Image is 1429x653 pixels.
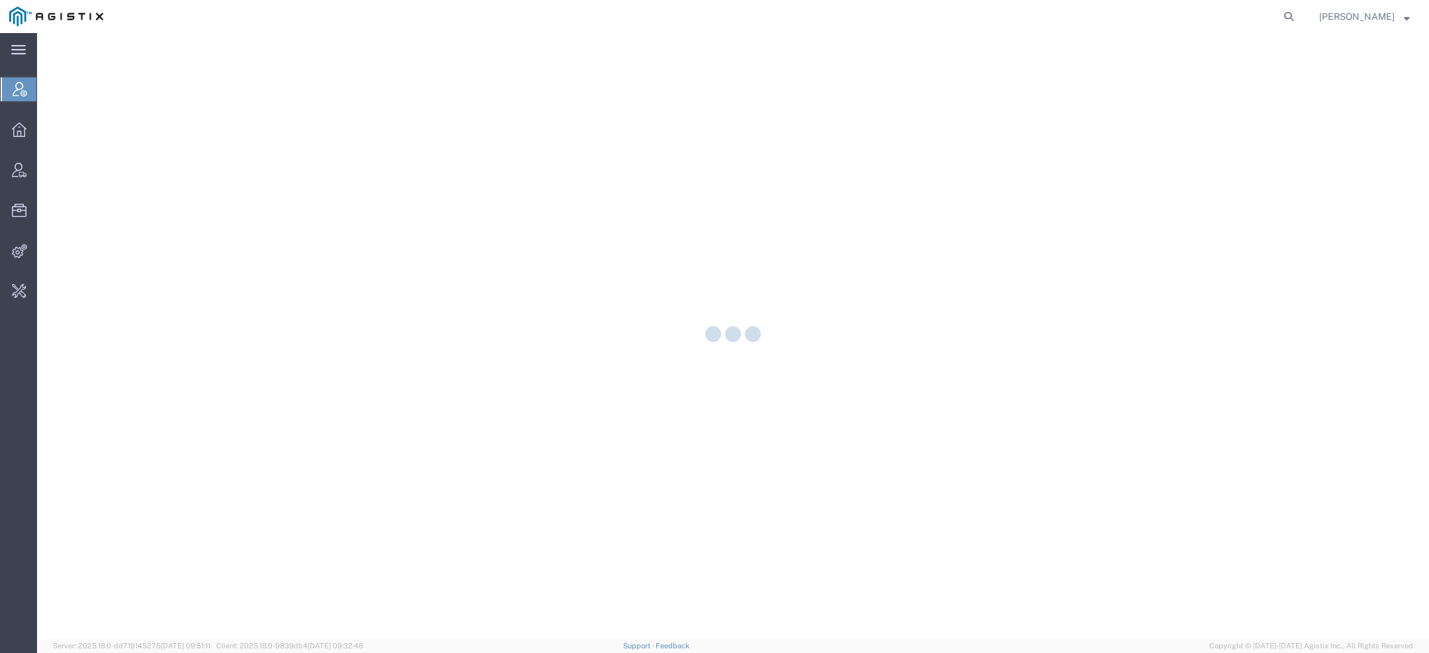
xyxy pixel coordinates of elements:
img: logo [9,7,103,26]
span: [DATE] 09:32:48 [308,642,363,650]
a: Feedback [656,642,689,650]
span: Server: 2025.18.0-dd719145275 [53,642,210,650]
span: Kaitlyn Hostetler [1319,9,1395,24]
span: [DATE] 09:51:11 [161,642,210,650]
button: [PERSON_NAME] [1319,9,1410,24]
span: Client: 2025.18.0-9839db4 [216,642,363,650]
a: Support [623,642,656,650]
span: Copyright © [DATE]-[DATE] Agistix Inc., All Rights Reserved [1209,640,1413,652]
